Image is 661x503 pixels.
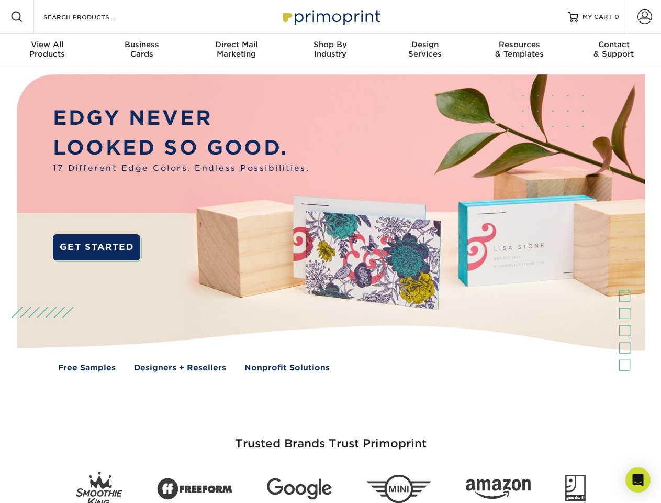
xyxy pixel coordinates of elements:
img: Goodwill [565,475,586,503]
a: Designers + Resellers [134,362,226,374]
div: Open Intercom Messenger [625,467,651,493]
a: Direct MailMarketing [189,34,283,67]
div: & Templates [472,40,566,59]
input: SEARCH PRODUCTS..... [42,10,144,23]
a: DesignServices [378,34,472,67]
span: Resources [472,40,566,49]
a: Resources& Templates [472,34,566,67]
div: Cards [94,40,188,59]
a: Free Samples [58,362,116,374]
div: & Support [567,40,661,59]
a: Contact& Support [567,34,661,67]
a: Shop ByIndustry [283,34,377,67]
span: Direct Mail [189,40,283,49]
div: Industry [283,40,377,59]
img: Amazon [466,479,531,499]
img: Primoprint [278,5,383,28]
a: BusinessCards [94,34,188,67]
a: Nonprofit Solutions [244,362,330,374]
span: MY CART [582,13,612,21]
p: LOOKED SO GOOD. [53,133,309,163]
span: Shop By [283,40,377,49]
p: EDGY NEVER [53,103,309,133]
span: Business [94,40,188,49]
span: Contact [567,40,661,49]
img: Google [267,478,332,500]
h3: Trusted Brands Trust Primoprint [25,412,637,463]
span: Design [378,40,472,49]
span: 0 [614,13,619,20]
div: Marketing [189,40,283,59]
div: Services [378,40,472,59]
span: 17 Different Edge Colors. Endless Possibilities. [53,162,309,174]
a: GET STARTED [53,234,140,260]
